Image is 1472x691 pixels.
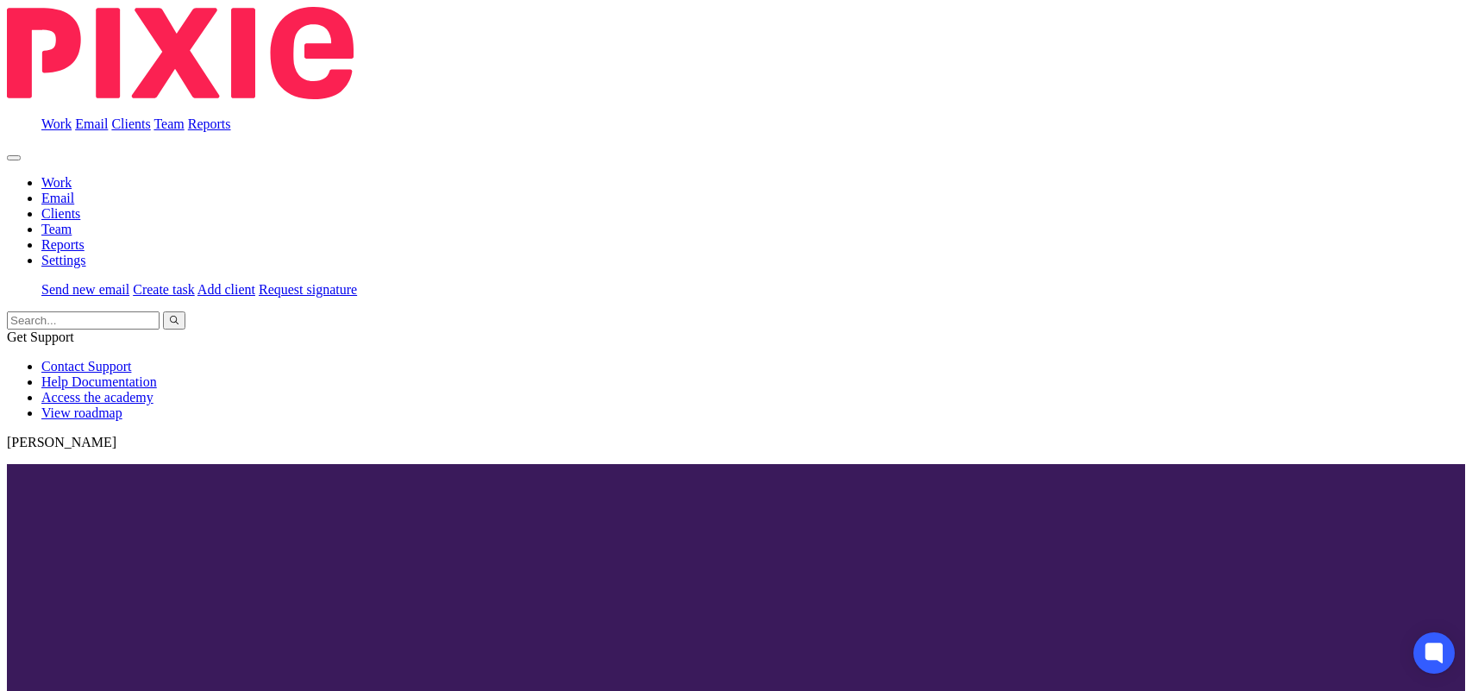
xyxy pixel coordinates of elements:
a: Settings [41,253,86,267]
a: Request signature [259,282,357,297]
a: Access the academy [41,390,153,405]
a: Work [41,175,72,190]
span: Get Support [7,330,74,344]
a: Contact Support [41,359,131,374]
a: Email [41,191,74,205]
a: Team [153,116,184,131]
p: [PERSON_NAME] [7,435,1465,450]
a: Add client [197,282,255,297]
button: Search [163,311,185,330]
img: Pixie [7,7,354,99]
a: Work [41,116,72,131]
a: Create task [133,282,195,297]
a: Email [75,116,108,131]
input: Search [7,311,160,330]
a: Reports [188,116,231,131]
a: Clients [41,206,80,221]
a: View roadmap [41,405,122,420]
a: Send new email [41,282,129,297]
a: Reports [41,237,85,252]
a: Help Documentation [41,374,157,389]
a: Clients [111,116,150,131]
a: Team [41,222,72,236]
